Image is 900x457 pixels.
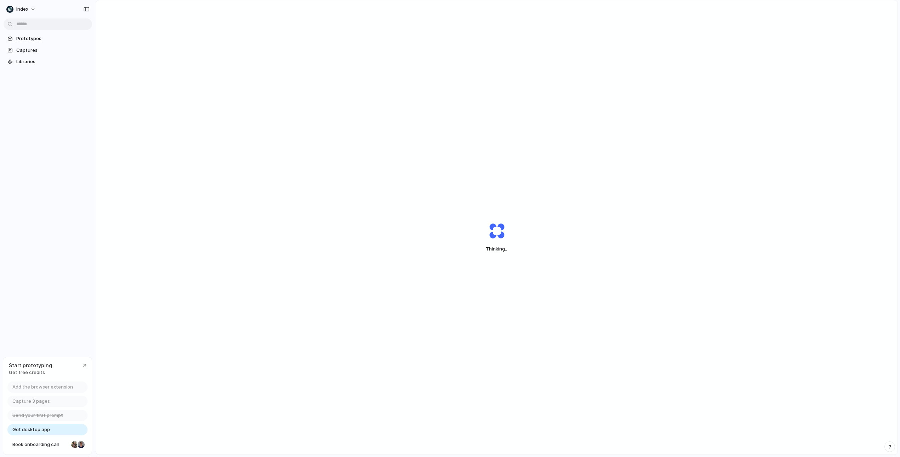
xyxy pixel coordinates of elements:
[4,56,92,67] a: Libraries
[9,369,52,376] span: Get free credits
[4,33,92,44] a: Prototypes
[9,362,52,369] span: Start prototyping
[12,398,50,405] span: Capture 3 pages
[4,4,39,15] button: Index
[12,441,68,448] span: Book onboarding call
[16,35,89,42] span: Prototypes
[472,246,521,253] span: Thinking
[12,412,63,419] span: Send your first prompt
[7,439,88,450] a: Book onboarding call
[4,45,92,56] a: Captures
[16,47,89,54] span: Captures
[12,384,73,391] span: Add the browser extension
[16,58,89,65] span: Libraries
[7,424,88,435] a: Get desktop app
[16,6,28,13] span: Index
[12,426,50,433] span: Get desktop app
[71,440,79,449] div: Nicole Kubica
[505,246,507,252] span: ..
[77,440,85,449] div: Christian Iacullo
